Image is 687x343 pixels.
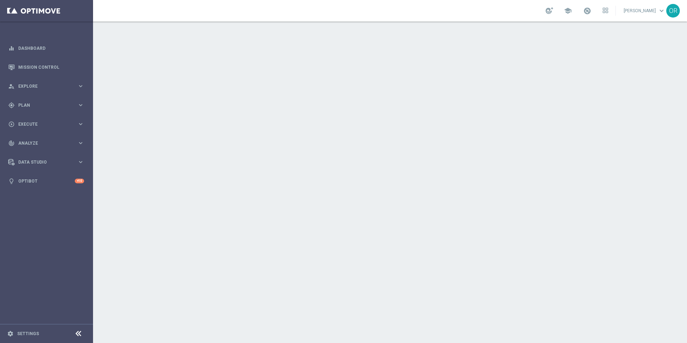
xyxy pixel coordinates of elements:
[8,83,15,90] i: person_search
[8,140,77,146] div: Analyze
[75,179,84,183] div: +10
[18,122,77,126] span: Execute
[8,39,84,58] div: Dashboard
[77,102,84,108] i: keyboard_arrow_right
[18,103,77,107] span: Plan
[8,121,77,127] div: Execute
[18,84,77,88] span: Explore
[77,121,84,127] i: keyboard_arrow_right
[8,102,84,108] button: gps_fixed Plan keyboard_arrow_right
[77,159,84,165] i: keyboard_arrow_right
[8,140,84,146] button: track_changes Analyze keyboard_arrow_right
[8,64,84,70] button: Mission Control
[564,7,572,15] span: school
[658,7,666,15] span: keyboard_arrow_down
[8,83,77,90] div: Explore
[8,171,84,190] div: Optibot
[18,160,77,164] span: Data Studio
[7,330,14,337] i: settings
[8,178,84,184] button: lightbulb Optibot +10
[8,45,15,52] i: equalizer
[8,102,15,108] i: gps_fixed
[77,83,84,90] i: keyboard_arrow_right
[18,58,84,77] a: Mission Control
[8,58,84,77] div: Mission Control
[77,140,84,146] i: keyboard_arrow_right
[8,159,84,165] button: Data Studio keyboard_arrow_right
[8,45,84,51] button: equalizer Dashboard
[8,178,15,184] i: lightbulb
[8,159,77,165] div: Data Studio
[18,141,77,145] span: Analyze
[17,332,39,336] a: Settings
[18,39,84,58] a: Dashboard
[8,140,15,146] i: track_changes
[666,4,680,18] div: OR
[623,5,666,16] a: [PERSON_NAME]keyboard_arrow_down
[8,102,77,108] div: Plan
[18,171,75,190] a: Optibot
[8,121,15,127] i: play_circle_outline
[8,83,84,89] button: person_search Explore keyboard_arrow_right
[8,121,84,127] button: play_circle_outline Execute keyboard_arrow_right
